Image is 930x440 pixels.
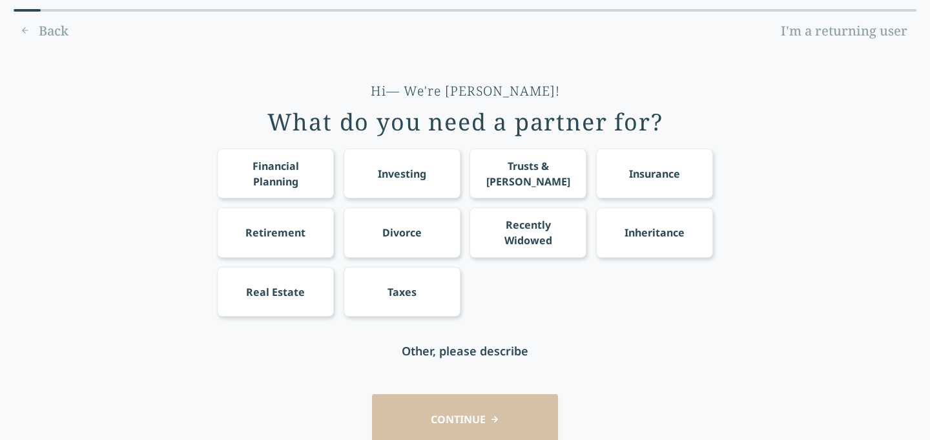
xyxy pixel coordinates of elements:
div: Insurance [629,166,680,182]
div: Divorce [382,225,422,240]
div: What do you need a partner for? [267,109,663,135]
div: Trusts & [PERSON_NAME] [482,158,575,189]
div: Hi— We're [PERSON_NAME]! [371,82,560,100]
div: Other, please describe [402,342,528,360]
div: 0% complete [14,9,41,12]
div: Financial Planning [229,158,322,189]
div: Recently Widowed [482,217,575,248]
div: Inheritance [625,225,685,240]
div: Investing [378,166,426,182]
div: Taxes [387,284,417,300]
div: Real Estate [246,284,305,300]
div: Retirement [245,225,305,240]
a: I'm a returning user [772,21,916,41]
